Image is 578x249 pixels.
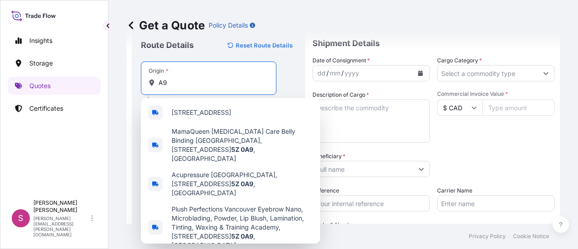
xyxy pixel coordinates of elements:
[513,233,549,240] p: Cookie Notice
[33,199,89,214] p: [PERSON_NAME] [PERSON_NAME]
[149,67,168,75] div: Origin
[312,90,369,99] label: Description of Cargo
[172,170,313,197] span: Acupressure [GEOGRAPHIC_DATA], [STREET_ADDRESS] , [GEOGRAPHIC_DATA]
[413,161,429,177] button: Show suggestions
[326,68,329,79] div: /
[313,161,413,177] input: Full name
[437,90,555,98] span: Commercial Invoice Value
[312,56,370,65] span: Date of Consignment
[312,195,430,211] input: Your internal reference
[29,81,51,90] p: Quotes
[231,146,253,153] b: 5Z 0A9
[126,18,205,33] p: Get a Quote
[145,96,210,105] div: Please select an origin
[231,232,253,240] b: 5Z 0A9
[538,65,554,81] button: Show suggestions
[437,195,555,211] input: Enter name
[413,66,428,80] button: Calendar
[18,214,23,223] span: S
[344,68,360,79] div: year,
[312,186,339,195] label: Reference
[29,104,63,113] p: Certificates
[172,108,231,117] span: [STREET_ADDRESS]
[437,56,482,65] label: Cargo Category
[437,186,472,195] label: Carrier Name
[312,221,359,230] label: Marks & Numbers
[29,59,53,68] p: Storage
[172,127,313,163] span: MamaQueen [MEDICAL_DATA] Care Belly Binding [GEOGRAPHIC_DATA], [STREET_ADDRESS] , [GEOGRAPHIC_DATA]
[29,36,52,45] p: Insights
[231,180,253,188] b: 5Z 0A9
[209,21,248,30] p: Policy Details
[329,68,341,79] div: month,
[33,216,89,237] p: [PERSON_NAME][EMAIL_ADDRESS][PERSON_NAME][DOMAIN_NAME]
[312,152,345,161] label: Beneficiary
[317,68,326,79] div: day,
[482,99,555,116] input: Type amount
[469,233,506,240] p: Privacy Policy
[341,68,344,79] div: /
[158,78,265,87] input: Origin
[141,98,320,244] div: Show suggestions
[438,65,538,81] input: Select a commodity type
